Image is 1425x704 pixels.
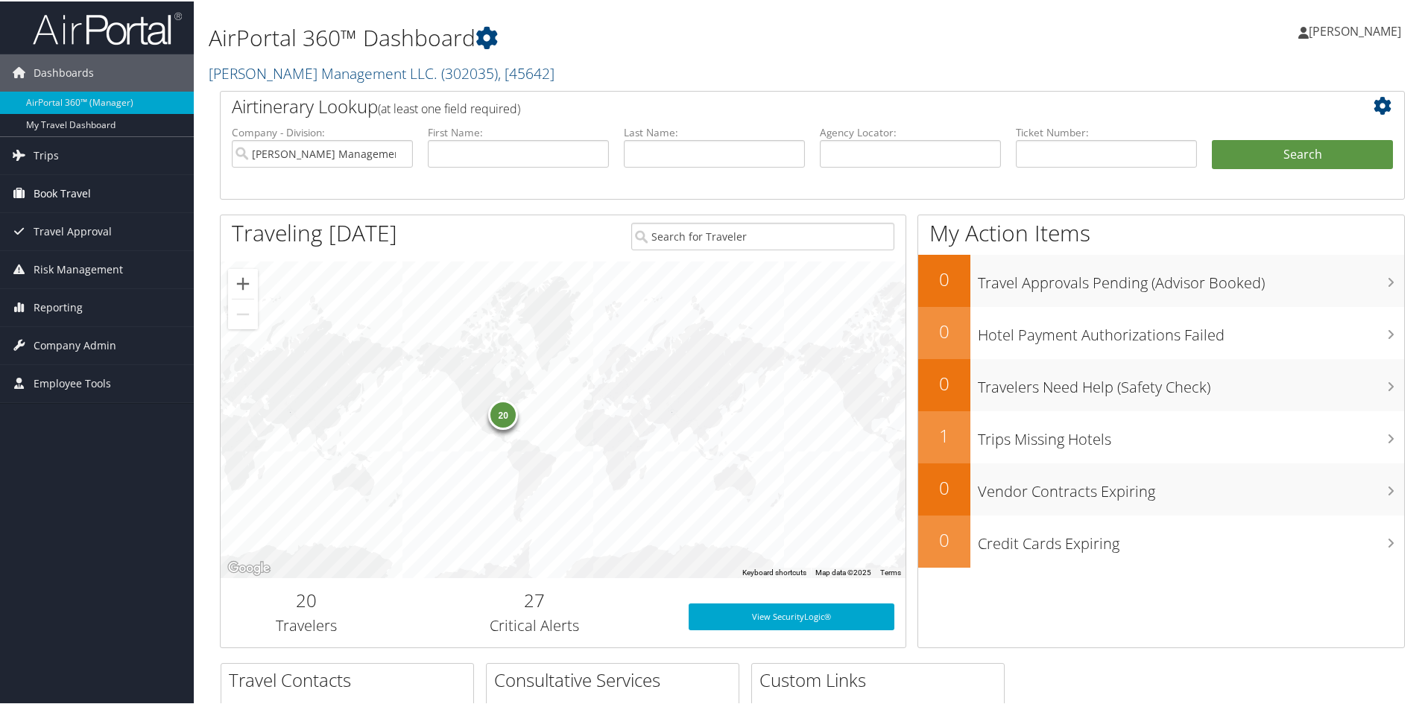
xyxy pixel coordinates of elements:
[820,124,1001,139] label: Agency Locator:
[403,586,666,612] h2: 27
[918,358,1404,410] a: 0Travelers Need Help (Safety Check)
[498,62,554,82] span: , [ 45642 ]
[229,666,473,691] h2: Travel Contacts
[34,174,91,211] span: Book Travel
[228,267,258,297] button: Zoom in
[378,99,520,115] span: (at least one field required)
[1298,7,1416,52] a: [PERSON_NAME]
[34,136,59,173] span: Trips
[689,602,894,629] a: View SecurityLogic®
[918,474,970,499] h2: 0
[918,422,970,447] h2: 1
[1016,124,1197,139] label: Ticket Number:
[918,216,1404,247] h1: My Action Items
[34,250,123,287] span: Risk Management
[224,557,274,577] a: Open this area in Google Maps (opens a new window)
[978,472,1404,501] h3: Vendor Contracts Expiring
[978,264,1404,292] h3: Travel Approvals Pending (Advisor Booked)
[232,92,1295,118] h2: Airtinerary Lookup
[209,21,1014,52] h1: AirPortal 360™ Dashboard
[880,567,901,575] a: Terms (opens in new tab)
[742,566,806,577] button: Keyboard shortcuts
[232,614,381,635] h3: Travelers
[441,62,498,82] span: ( 302035 )
[978,368,1404,396] h3: Travelers Need Help (Safety Check)
[918,305,1404,358] a: 0Hotel Payment Authorizations Failed
[34,326,116,363] span: Company Admin
[918,410,1404,462] a: 1Trips Missing Hotels
[403,614,666,635] h3: Critical Alerts
[978,524,1404,553] h3: Credit Cards Expiring
[232,586,381,612] h2: 20
[488,399,518,428] div: 20
[918,317,970,343] h2: 0
[978,316,1404,344] h3: Hotel Payment Authorizations Failed
[228,298,258,328] button: Zoom out
[34,212,112,249] span: Travel Approval
[428,124,609,139] label: First Name:
[815,567,871,575] span: Map data ©2025
[33,10,182,45] img: airportal-logo.png
[34,364,111,401] span: Employee Tools
[918,526,970,551] h2: 0
[918,253,1404,305] a: 0Travel Approvals Pending (Advisor Booked)
[232,124,413,139] label: Company - Division:
[624,124,805,139] label: Last Name:
[209,62,554,82] a: [PERSON_NAME] Management LLC.
[918,462,1404,514] a: 0Vendor Contracts Expiring
[34,53,94,90] span: Dashboards
[759,666,1004,691] h2: Custom Links
[918,514,1404,566] a: 0Credit Cards Expiring
[918,265,970,291] h2: 0
[918,370,970,395] h2: 0
[631,221,894,249] input: Search for Traveler
[232,216,397,247] h1: Traveling [DATE]
[494,666,739,691] h2: Consultative Services
[1309,22,1401,38] span: [PERSON_NAME]
[978,420,1404,448] h3: Trips Missing Hotels
[1212,139,1393,168] button: Search
[224,557,274,577] img: Google
[34,288,83,325] span: Reporting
